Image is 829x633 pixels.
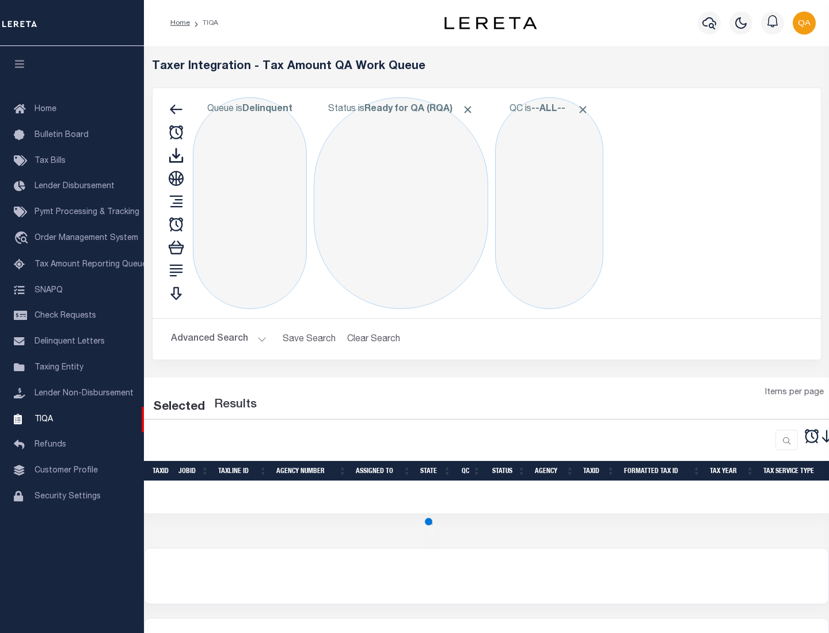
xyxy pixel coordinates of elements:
li: TIQA [190,18,218,28]
span: Order Management System [35,234,138,242]
th: Agency [530,461,579,481]
th: Agency Number [272,461,351,481]
span: Bulletin Board [35,131,89,139]
th: Tax Year [705,461,759,481]
span: Taxing Entity [35,364,83,372]
a: Home [170,20,190,26]
th: TaxID [579,461,619,481]
th: Formatted Tax ID [619,461,705,481]
label: Results [214,396,257,414]
b: Delinquent [242,105,292,114]
span: Items per page [765,387,824,399]
div: Selected [153,398,205,417]
i: travel_explore [14,231,32,246]
th: TaxLine ID [214,461,272,481]
span: Check Requests [35,312,96,320]
button: Advanced Search [171,328,267,350]
h5: Taxer Integration - Tax Amount QA Work Queue [152,60,822,74]
button: Save Search [276,328,343,350]
img: logo-dark.svg [444,17,537,29]
th: Status [485,461,530,481]
img: svg+xml;base64,PHN2ZyB4bWxucz0iaHR0cDovL3d3dy53My5vcmcvMjAwMC9zdmciIHBvaW50ZXItZXZlbnRzPSJub25lIi... [793,12,816,35]
div: Click to Edit [314,97,488,309]
th: Assigned To [351,461,416,481]
span: TIQA [35,415,53,423]
span: Click to Remove [462,104,474,116]
th: QC [456,461,485,481]
span: Tax Bills [35,157,66,165]
button: Clear Search [343,328,405,350]
span: Click to Remove [577,104,589,116]
span: Refunds [35,441,66,449]
th: State [416,461,456,481]
span: Lender Non-Disbursement [35,390,134,398]
div: Click to Edit [193,97,307,309]
span: Pymt Processing & Tracking [35,208,139,216]
th: TaxID [148,461,174,481]
span: Delinquent Letters [35,338,105,346]
b: Ready for QA (RQA) [364,105,474,114]
span: Home [35,105,56,113]
span: Security Settings [35,493,101,501]
th: JobID [174,461,214,481]
span: Lender Disbursement [35,182,115,190]
span: Tax Amount Reporting Queue [35,261,147,269]
b: --ALL-- [531,105,565,114]
span: SNAPQ [35,286,63,294]
span: Customer Profile [35,467,98,475]
div: Click to Edit [495,97,603,309]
